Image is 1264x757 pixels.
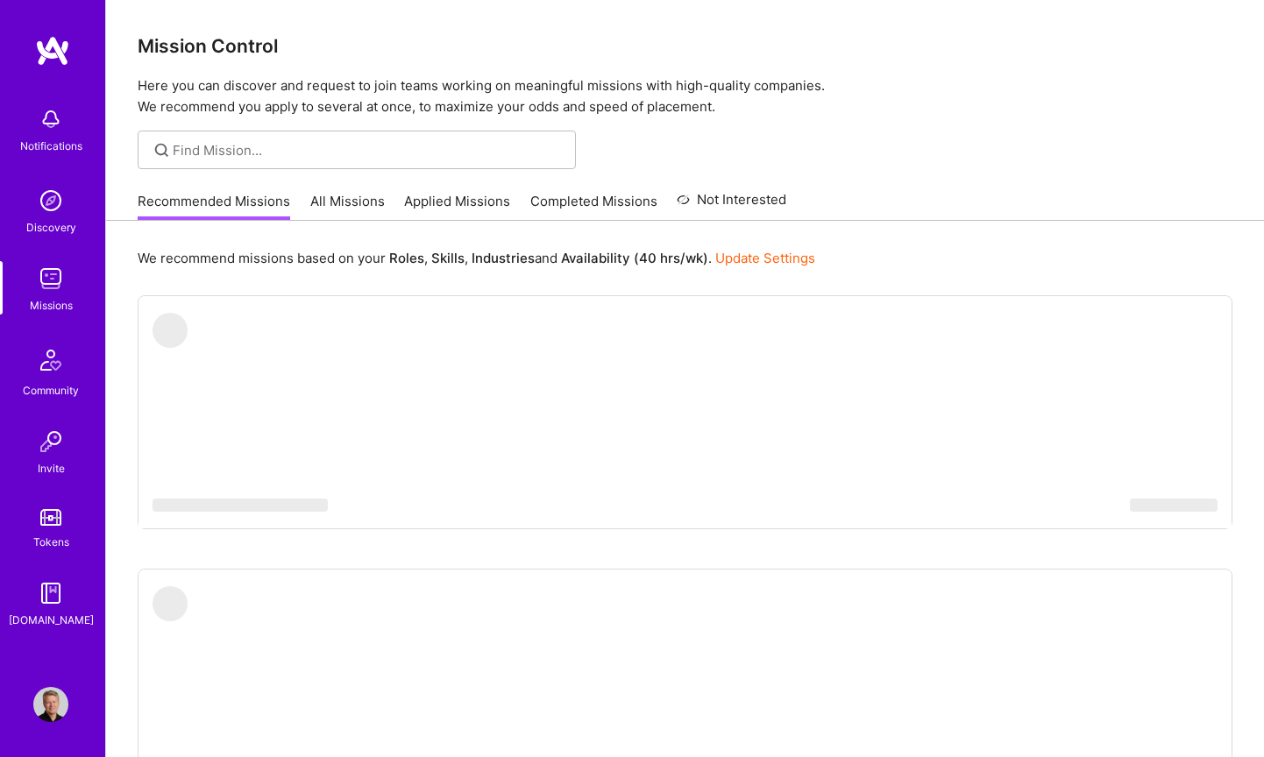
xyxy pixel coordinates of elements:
[138,249,815,267] p: We recommend missions based on your , , and .
[472,250,535,266] b: Industries
[9,611,94,629] div: [DOMAIN_NAME]
[33,102,68,137] img: bell
[677,189,786,221] a: Not Interested
[138,35,1232,57] h3: Mission Control
[33,261,68,296] img: teamwork
[715,250,815,266] a: Update Settings
[310,192,385,221] a: All Missions
[33,533,69,551] div: Tokens
[138,192,290,221] a: Recommended Missions
[431,250,465,266] b: Skills
[30,339,72,381] img: Community
[40,509,61,526] img: tokens
[23,381,79,400] div: Community
[33,687,68,722] img: User Avatar
[33,424,68,459] img: Invite
[561,250,708,266] b: Availability (40 hrs/wk)
[26,218,76,237] div: Discovery
[38,459,65,478] div: Invite
[29,687,73,722] a: User Avatar
[404,192,510,221] a: Applied Missions
[35,35,70,67] img: logo
[389,250,424,266] b: Roles
[33,576,68,611] img: guide book
[20,137,82,155] div: Notifications
[138,75,1232,117] p: Here you can discover and request to join teams working on meaningful missions with high-quality ...
[173,141,563,159] input: Find Mission...
[530,192,657,221] a: Completed Missions
[152,140,172,160] i: icon SearchGrey
[33,183,68,218] img: discovery
[30,296,73,315] div: Missions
